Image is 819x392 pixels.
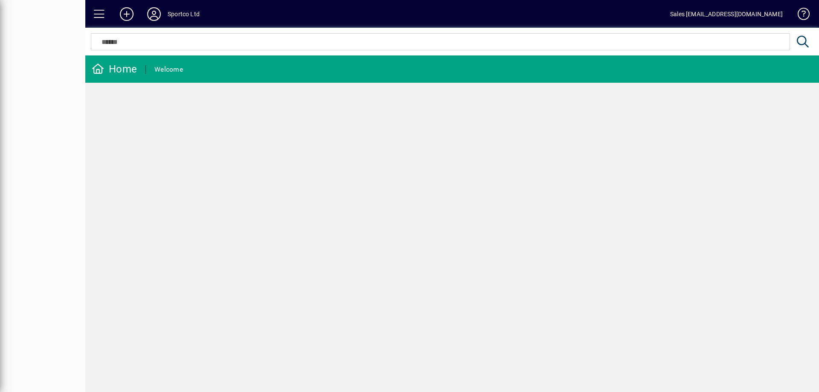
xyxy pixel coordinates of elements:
[113,6,140,22] button: Add
[168,7,200,21] div: Sportco Ltd
[140,6,168,22] button: Profile
[154,63,183,76] div: Welcome
[92,62,137,76] div: Home
[670,7,783,21] div: Sales [EMAIL_ADDRESS][DOMAIN_NAME]
[791,2,808,29] a: Knowledge Base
